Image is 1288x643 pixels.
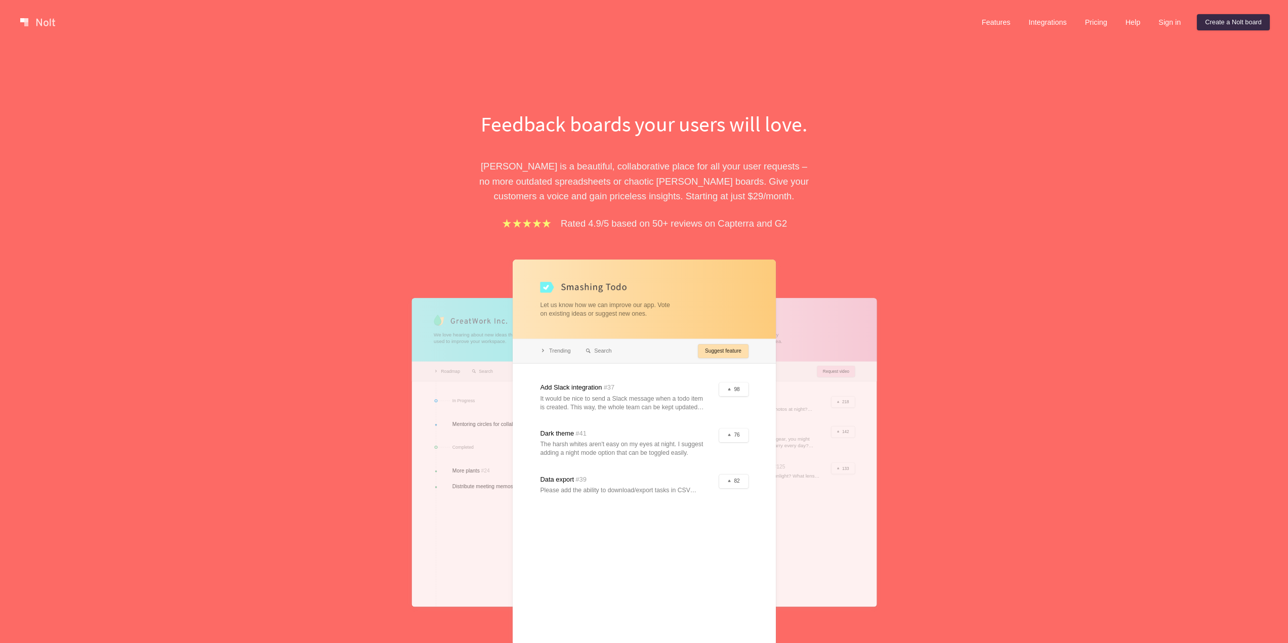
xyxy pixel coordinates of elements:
[470,159,819,203] p: [PERSON_NAME] is a beautiful, collaborative place for all your user requests – no more outdated s...
[470,109,819,139] h1: Feedback boards your users will love.
[1020,14,1074,30] a: Integrations
[974,14,1019,30] a: Features
[1117,14,1149,30] a: Help
[1197,14,1270,30] a: Create a Nolt board
[1077,14,1115,30] a: Pricing
[1150,14,1189,30] a: Sign in
[501,218,553,229] img: stars.b067e34983.png
[561,216,787,231] p: Rated 4.9/5 based on 50+ reviews on Capterra and G2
